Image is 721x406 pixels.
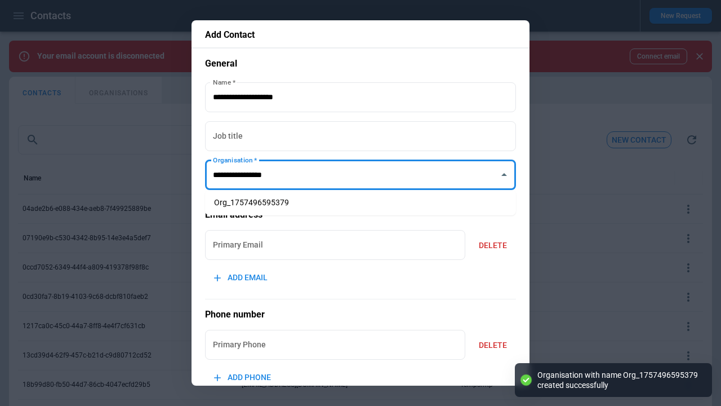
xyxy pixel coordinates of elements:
button: ADD PHONE [205,365,280,390]
button: Close [496,167,512,183]
p: Add Contact [205,29,516,41]
button: DELETE [470,333,516,358]
h5: Phone number [205,308,516,321]
h5: General [205,58,516,70]
div: Organisation with name Org_1757496595379 created successfully [537,370,701,390]
label: Organisation [213,155,257,165]
button: ADD EMAIL [205,266,277,290]
li: Org_1757496595379 [205,195,516,211]
button: DELETE [470,233,516,258]
label: Name [213,77,235,87]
